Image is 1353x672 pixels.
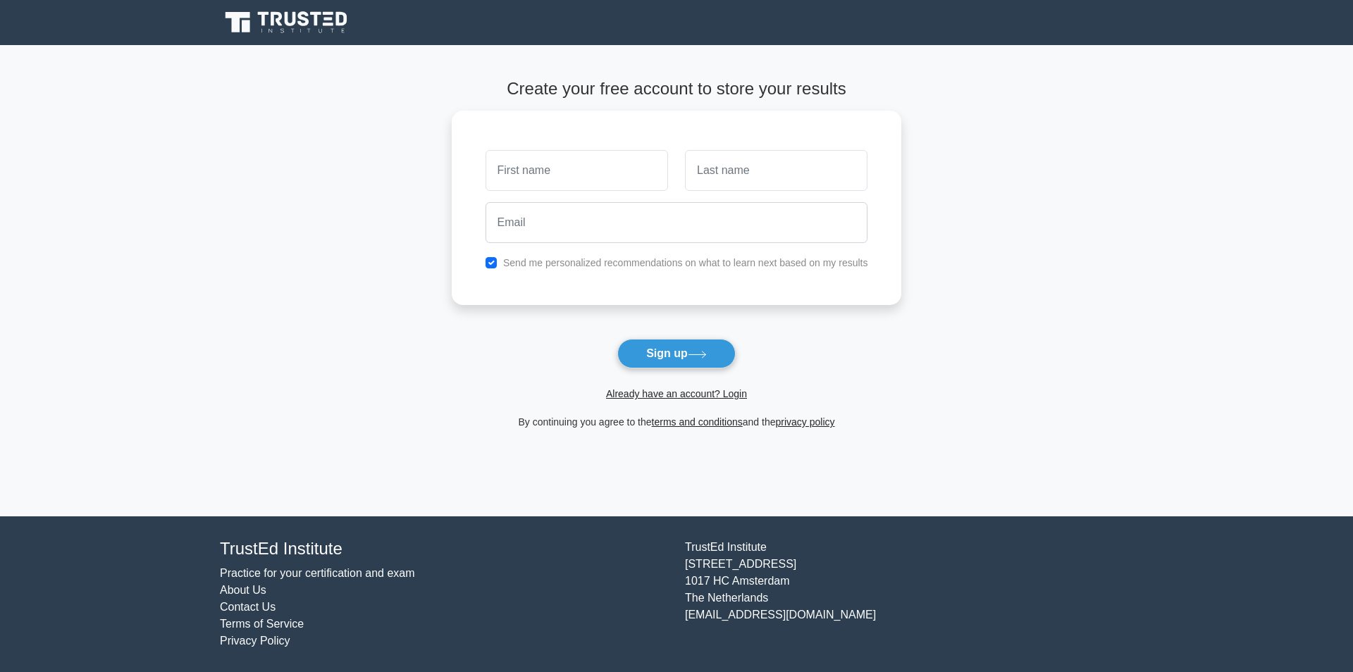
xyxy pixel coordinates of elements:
a: Practice for your certification and exam [220,567,415,579]
a: terms and conditions [652,416,743,428]
a: Privacy Policy [220,635,290,647]
a: Contact Us [220,601,276,613]
a: Already have an account? Login [606,388,747,399]
label: Send me personalized recommendations on what to learn next based on my results [503,257,868,268]
a: Terms of Service [220,618,304,630]
input: First name [486,150,668,191]
button: Sign up [617,339,736,368]
h4: Create your free account to store your results [452,79,902,99]
input: Last name [685,150,867,191]
div: TrustEd Institute [STREET_ADDRESS] 1017 HC Amsterdam The Netherlands [EMAIL_ADDRESS][DOMAIN_NAME] [676,539,1142,649]
div: By continuing you agree to the and the [443,413,910,430]
input: Email [486,202,868,243]
a: privacy policy [776,416,835,428]
h4: TrustEd Institute [220,539,668,559]
a: About Us [220,584,266,596]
